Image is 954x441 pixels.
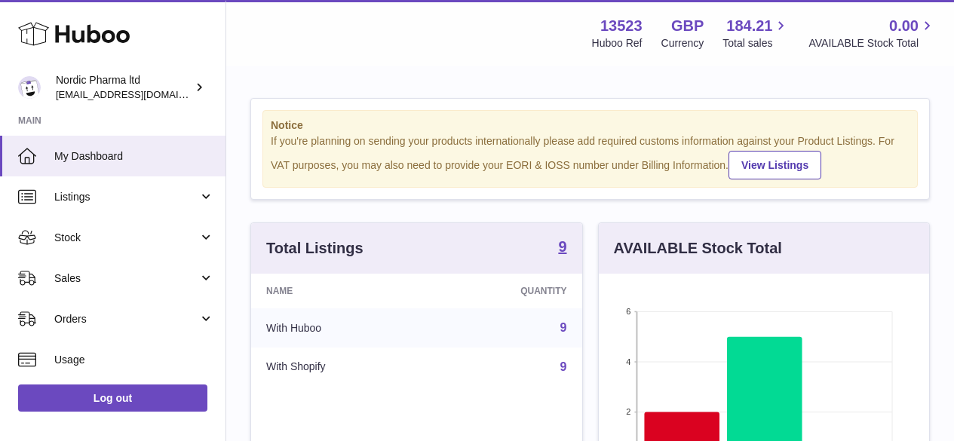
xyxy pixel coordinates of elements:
a: 9 [560,360,567,373]
div: If you're planning on sending your products internationally please add required customs informati... [271,134,910,179]
td: With Huboo [251,308,429,348]
text: 2 [626,407,630,416]
img: internalAdmin-13523@internal.huboo.com [18,76,41,99]
a: 0.00 AVAILABLE Stock Total [808,16,936,51]
a: 9 [560,321,567,334]
a: View Listings [729,151,821,179]
th: Name [251,274,429,308]
text: 4 [626,357,630,366]
span: [EMAIL_ADDRESS][DOMAIN_NAME] [56,88,222,100]
span: Usage [54,353,214,367]
text: 6 [626,307,630,316]
th: Quantity [429,274,581,308]
div: Currency [661,36,704,51]
strong: Notice [271,118,910,133]
span: 0.00 [889,16,919,36]
div: Huboo Ref [592,36,643,51]
a: 9 [558,239,566,257]
strong: 9 [558,239,566,254]
span: Total sales [722,36,790,51]
h3: Total Listings [266,238,364,259]
span: Listings [54,190,198,204]
td: With Shopify [251,348,429,387]
strong: GBP [671,16,704,36]
span: My Dashboard [54,149,214,164]
a: Log out [18,384,207,412]
span: Orders [54,312,198,326]
span: Sales [54,271,198,286]
span: AVAILABLE Stock Total [808,36,936,51]
h3: AVAILABLE Stock Total [614,238,782,259]
span: Stock [54,231,198,245]
strong: 13523 [600,16,643,36]
a: 184.21 Total sales [722,16,790,51]
div: Nordic Pharma ltd [56,73,192,102]
span: 184.21 [726,16,772,36]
